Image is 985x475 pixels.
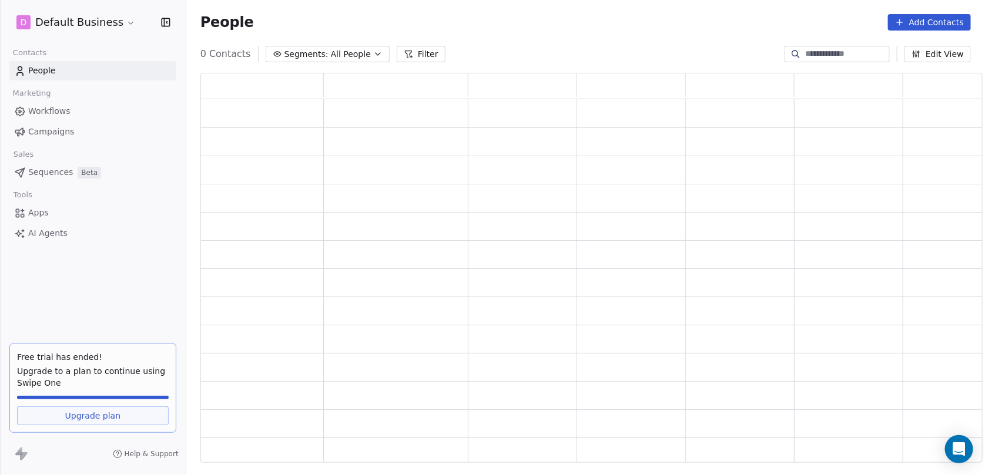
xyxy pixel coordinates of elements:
span: All People [331,48,371,60]
span: Tools [8,186,37,204]
span: Sequences [28,166,73,178]
button: Filter [397,46,445,62]
a: AI Agents [9,224,176,243]
div: Free trial has ended! [17,351,169,363]
span: Campaigns [28,126,74,138]
span: Sales [8,146,39,163]
a: Apps [9,203,176,223]
button: Add Contacts [888,14,971,31]
div: Open Intercom Messenger [945,435,973,463]
span: Marketing [8,85,56,102]
span: Segments: [284,48,329,60]
a: Campaigns [9,122,176,142]
span: Default Business [35,15,123,30]
span: Upgrade to a plan to continue using Swipe One [17,365,169,389]
span: AI Agents [28,227,68,240]
a: Help & Support [113,449,179,459]
button: DDefault Business [14,12,138,32]
span: Workflows [28,105,71,117]
a: Upgrade plan [17,406,169,425]
a: People [9,61,176,80]
a: Workflows [9,102,176,121]
span: 0 Contacts [200,47,251,61]
span: Upgrade plan [65,410,121,422]
span: Apps [28,207,49,219]
span: People [28,65,56,77]
button: Edit View [904,46,971,62]
a: SequencesBeta [9,163,176,182]
span: Contacts [8,44,52,62]
span: People [200,14,254,31]
span: Beta [78,167,101,178]
span: Help & Support [125,449,179,459]
span: D [21,16,27,28]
